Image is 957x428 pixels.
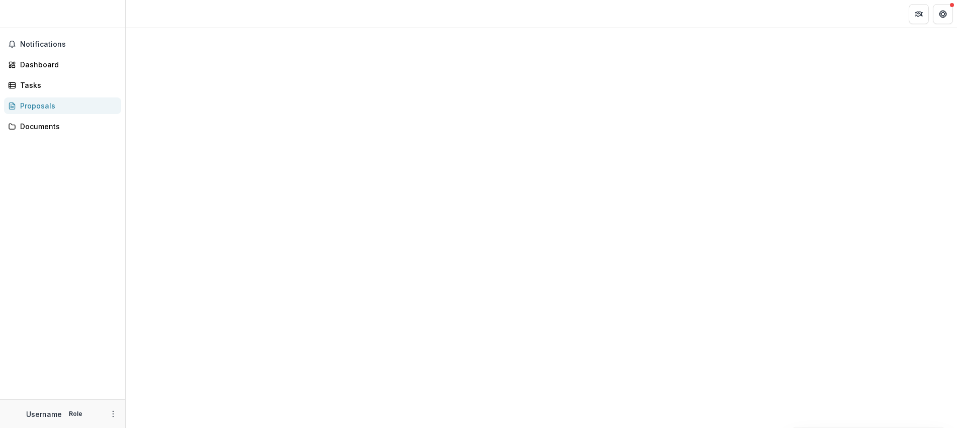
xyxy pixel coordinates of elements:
a: Dashboard [4,56,121,73]
button: Get Help [933,4,953,24]
button: More [107,408,119,420]
div: Documents [20,121,113,132]
button: Partners [909,4,929,24]
a: Proposals [4,97,121,114]
button: Notifications [4,36,121,52]
a: Documents [4,118,121,135]
p: Username [26,409,62,419]
a: Tasks [4,77,121,93]
div: Tasks [20,80,113,90]
div: Proposals [20,100,113,111]
div: Dashboard [20,59,113,70]
span: Notifications [20,40,117,49]
p: Role [66,409,85,418]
